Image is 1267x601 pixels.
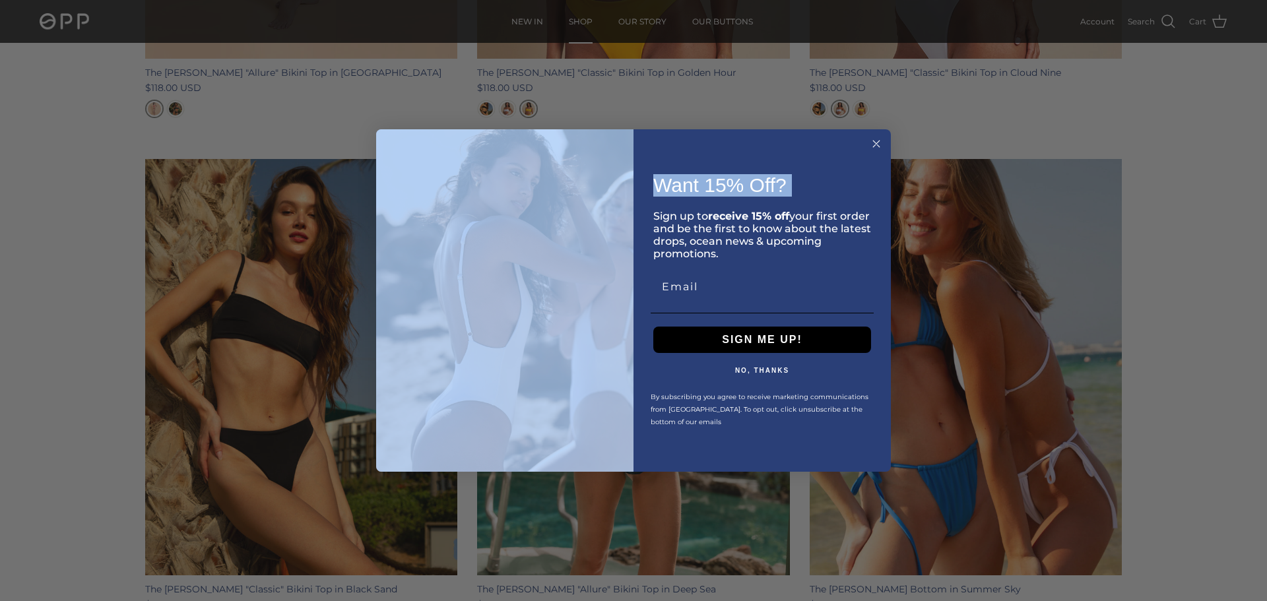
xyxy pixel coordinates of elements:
[868,136,884,152] button: Close dialog
[651,393,868,426] span: By subscribing you agree to receive marketing communications from [GEOGRAPHIC_DATA]. To opt out, ...
[708,210,789,222] strong: receive 15% off
[651,273,874,300] input: Email
[653,174,792,196] span: Want 15% Off? ​
[651,366,874,376] button: NO, THANKS
[653,327,871,353] button: SIGN ME UP!
[653,210,871,260] span: Sign up to your first order and be the first to know about the latest drops, ocean news & upcomin...
[376,129,633,472] img: 3ab39106-49ab-4770-be76-3140c6b82a4b.jpeg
